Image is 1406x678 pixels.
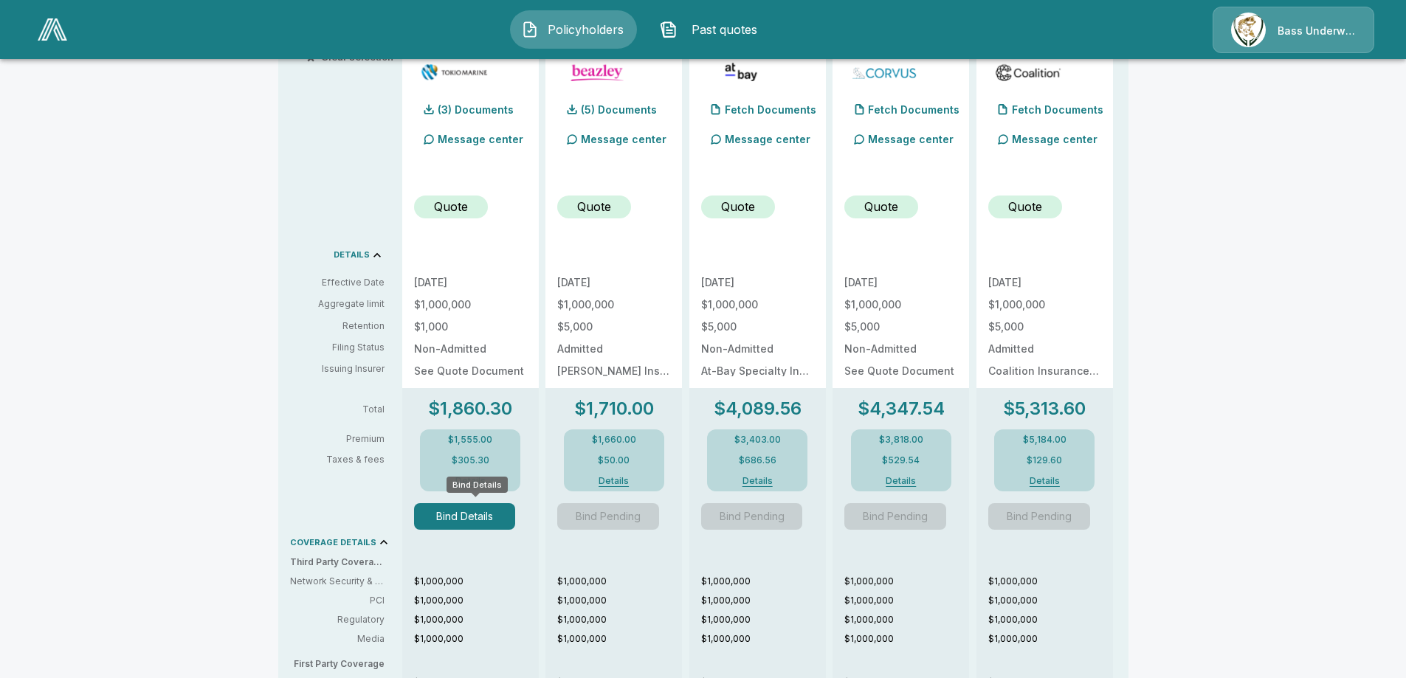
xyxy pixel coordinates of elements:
[988,575,1113,588] p: $1,000,000
[557,503,670,530] span: Another Quote Requested To Bind
[414,366,527,376] p: See Quote Document
[1012,131,1097,147] p: Message center
[701,613,826,626] p: $1,000,000
[414,344,527,354] p: Non-Admitted
[868,105,959,115] p: Fetch Documents
[988,632,1113,646] p: $1,000,000
[563,61,632,83] img: beazleycyber
[557,322,670,332] p: $5,000
[1003,400,1086,418] p: $5,313.60
[725,131,810,147] p: Message center
[447,477,508,493] div: Bind Details
[510,10,637,49] button: Policyholders IconPolicyholders
[701,366,814,376] p: At-Bay Specialty Insurance Company
[988,613,1113,626] p: $1,000,000
[557,632,682,646] p: $1,000,000
[309,52,393,62] button: ×Clear selection
[557,594,682,607] p: $1,000,000
[872,477,931,485] button: Details
[290,539,376,547] p: COVERAGE DETAILS
[988,344,1101,354] p: Admitted
[557,613,682,626] p: $1,000,000
[290,297,385,311] p: Aggregate limit
[858,400,945,418] p: $4,347.54
[290,657,396,671] p: First Party Coverage
[577,198,611,215] p: Quote
[844,613,969,626] p: $1,000,000
[574,400,654,418] p: $1,710.00
[521,21,539,38] img: Policyholders Icon
[414,503,516,530] button: Bind Details
[290,362,385,376] p: Issuing Insurer
[994,61,1063,83] img: coalitioncyberadmitted
[290,341,385,354] p: Filing Status
[1015,477,1074,485] button: Details
[414,594,539,607] p: $1,000,000
[701,594,826,607] p: $1,000,000
[988,322,1101,332] p: $5,000
[438,131,523,147] p: Message center
[545,21,626,38] span: Policyholders
[290,594,385,607] p: PCI: Covers fines or penalties imposed by banks or credit card companies
[414,575,539,588] p: $1,000,000
[882,456,920,465] p: $529.54
[414,300,527,310] p: $1,000,000
[414,632,539,646] p: $1,000,000
[38,18,67,41] img: AA Logo
[585,477,644,485] button: Details
[441,477,500,485] button: Details
[988,594,1113,607] p: $1,000,000
[452,456,489,465] p: $305.30
[306,52,315,62] span: ×
[988,366,1101,376] p: Coalition Insurance Solutions
[557,344,670,354] p: Admitted
[290,455,396,464] p: Taxes & fees
[581,131,666,147] p: Message center
[701,575,826,588] p: $1,000,000
[1027,456,1062,465] p: $129.60
[844,503,957,530] span: Another Quote Requested To Bind
[734,435,781,444] p: $3,403.00
[739,456,776,465] p: $686.56
[434,198,468,215] p: Quote
[598,456,630,465] p: $50.00
[334,251,370,259] p: DETAILS
[725,105,816,115] p: Fetch Documents
[290,405,396,414] p: Total
[850,61,919,83] img: corvuscybersurplus
[290,556,396,569] p: Third Party Coverage
[557,300,670,310] p: $1,000,000
[649,10,776,49] button: Past quotes IconPast quotes
[557,366,670,376] p: Beazley Insurance Company, Inc.
[660,21,678,38] img: Past quotes Icon
[557,575,682,588] p: $1,000,000
[414,277,527,288] p: [DATE]
[864,198,898,215] p: Quote
[438,105,514,115] p: (3) Documents
[879,435,923,444] p: $3,818.00
[988,277,1101,288] p: [DATE]
[701,277,814,288] p: [DATE]
[1012,105,1103,115] p: Fetch Documents
[707,61,776,83] img: atbaycybersurplus
[701,632,826,646] p: $1,000,000
[290,319,385,333] p: Retention
[868,131,954,147] p: Message center
[414,613,539,626] p: $1,000,000
[714,400,802,418] p: $4,089.56
[448,435,492,444] p: $1,555.00
[988,300,1101,310] p: $1,000,000
[844,277,957,288] p: [DATE]
[290,575,385,588] p: Network Security & Privacy Liability: Third party liability costs
[290,435,396,443] p: Premium
[988,503,1101,530] span: Another Quote Requested To Bind
[420,61,489,83] img: tmhcccyber
[844,632,969,646] p: $1,000,000
[844,344,957,354] p: Non-Admitted
[701,322,814,332] p: $5,000
[1008,198,1042,215] p: Quote
[414,503,527,530] span: Bind Details
[414,322,527,332] p: $1,000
